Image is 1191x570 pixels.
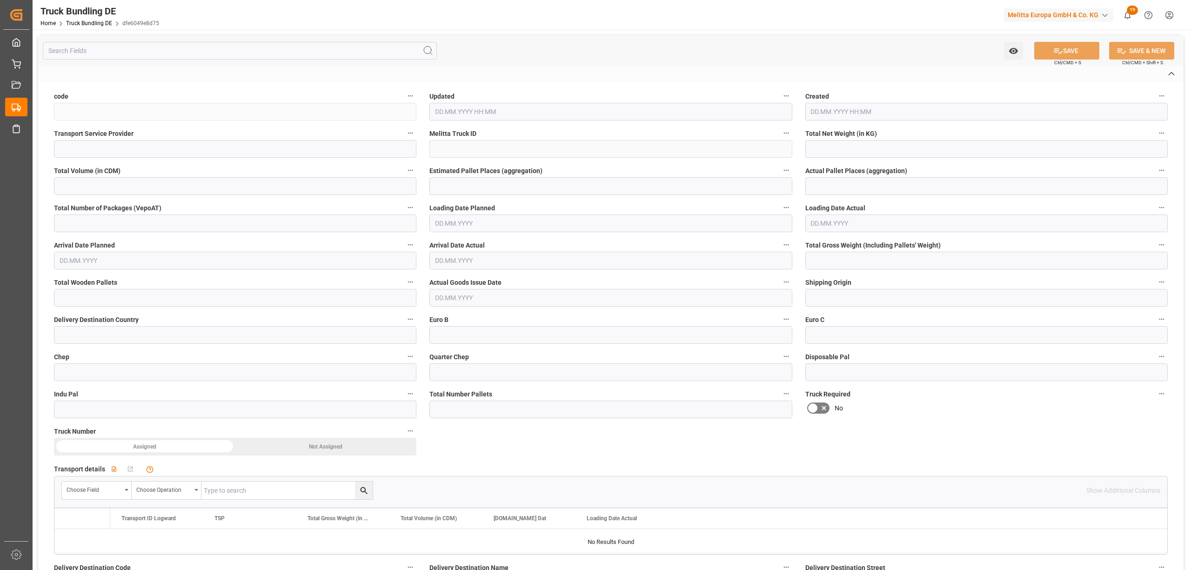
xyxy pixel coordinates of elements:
[404,164,416,176] button: Total Volume (in CDM)
[429,315,448,325] span: Euro B
[235,438,417,456] div: Not Assigned
[780,201,792,214] button: Loading Date Planned
[54,315,139,325] span: Delivery Destination Country
[494,515,546,522] span: [DOMAIN_NAME] Dat
[780,90,792,102] button: Updated
[805,103,1168,121] input: DD.MM.YYYY HH:MM
[805,203,865,213] span: Loading Date Actual
[429,103,792,121] input: DD.MM.YYYY HH:MM
[780,127,792,139] button: Melitta Truck ID
[429,241,485,250] span: Arrival Date Actual
[1109,42,1174,60] button: SAVE & NEW
[780,164,792,176] button: Estimated Pallet Places (aggregation)
[429,129,476,139] span: Melitta Truck ID
[132,482,201,499] button: open menu
[805,352,850,362] span: Disposable Pal
[404,425,416,437] button: Truck Number
[1156,388,1168,400] button: Truck Required
[805,129,877,139] span: Total Net Weight (in KG)
[214,515,225,522] span: TSP
[43,42,437,60] input: Search Fields
[780,313,792,325] button: Euro B
[1122,59,1163,66] span: Ctrl/CMD + Shift + S
[805,215,1168,232] input: DD.MM.YYYY
[1156,164,1168,176] button: Actual Pallet Places (aggregation)
[54,166,120,176] span: Total Volume (in CDM)
[429,203,495,213] span: Loading Date Planned
[429,289,792,307] input: DD.MM.YYYY
[404,239,416,251] button: Arrival Date Planned
[780,388,792,400] button: Total Number Pallets
[355,482,373,499] button: search button
[404,201,416,214] button: Total Number of Packages (VepoAT)
[1004,42,1023,60] button: open menu
[1004,6,1117,24] button: Melitta Europa GmbH & Co. KG
[308,515,370,522] span: Total Gross Weight (in KG)
[404,90,416,102] button: code
[780,350,792,362] button: Quarter Chep
[54,464,105,474] span: Transport details
[1054,59,1081,66] span: Ctrl/CMD + S
[62,482,132,499] button: open menu
[587,515,637,522] span: Loading Date Actual
[1156,313,1168,325] button: Euro C
[805,241,941,250] span: Total Gross Weight (Including Pallets' Weight)
[54,129,134,139] span: Transport Service Provider
[136,483,191,494] div: Choose Operation
[54,203,161,213] span: Total Number of Packages (VepoAT)
[805,389,850,399] span: Truck Required
[66,20,112,27] a: Truck Bundling DE
[805,278,851,288] span: Shipping Origin
[67,483,121,494] div: Choose field
[54,92,68,101] span: code
[429,352,469,362] span: Quarter Chep
[1156,201,1168,214] button: Loading Date Actual
[1127,6,1138,15] span: 19
[404,350,416,362] button: Chep
[429,389,492,399] span: Total Number Pallets
[54,438,235,456] div: Assigned
[429,92,455,101] span: Updated
[1156,127,1168,139] button: Total Net Weight (in KG)
[404,313,416,325] button: Delivery Destination Country
[40,4,159,18] div: Truck Bundling DE
[54,427,96,436] span: Truck Number
[1117,5,1138,26] button: show 19 new notifications
[54,389,78,399] span: Indu Pal
[429,252,792,269] input: DD.MM.YYYY
[1156,239,1168,251] button: Total Gross Weight (Including Pallets' Weight)
[429,166,542,176] span: Estimated Pallet Places (aggregation)
[805,315,824,325] span: Euro C
[429,278,502,288] span: Actual Goods Issue Date
[1138,5,1159,26] button: Help Center
[429,215,792,232] input: DD.MM.YYYY
[780,276,792,288] button: Actual Goods Issue Date
[54,278,117,288] span: Total Wooden Pallets
[201,482,373,499] input: Type to search
[805,166,907,176] span: Actual Pallet Places (aggregation)
[54,352,69,362] span: Chep
[1156,90,1168,102] button: Created
[805,92,829,101] span: Created
[54,241,115,250] span: Arrival Date Planned
[1034,42,1099,60] button: SAVE
[121,515,176,522] span: Transport ID Logward
[404,127,416,139] button: Transport Service Provider
[780,239,792,251] button: Arrival Date Actual
[401,515,457,522] span: Total Volume (in CDM)
[1156,350,1168,362] button: Disposable Pal
[835,403,843,413] span: No
[54,252,416,269] input: DD.MM.YYYY
[1156,276,1168,288] button: Shipping Origin
[1004,8,1113,22] div: Melitta Europa GmbH & Co. KG
[40,20,56,27] a: Home
[404,388,416,400] button: Indu Pal
[404,276,416,288] button: Total Wooden Pallets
